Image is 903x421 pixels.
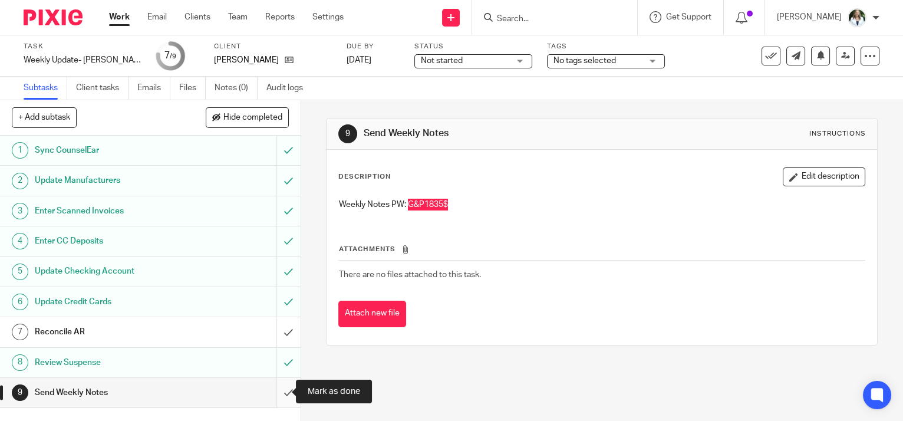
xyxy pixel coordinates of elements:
[24,9,83,25] img: Pixie
[35,323,188,341] h1: Reconcile AR
[24,42,141,51] label: Task
[35,202,188,220] h1: Enter Scanned Invoices
[170,53,176,60] small: /9
[347,56,371,64] span: [DATE]
[777,11,842,23] p: [PERSON_NAME]
[265,11,295,23] a: Reports
[12,142,28,159] div: 1
[35,172,188,189] h1: Update Manufacturers
[266,77,312,100] a: Audit logs
[12,107,77,127] button: + Add subtask
[496,14,602,25] input: Search
[12,264,28,280] div: 5
[35,232,188,250] h1: Enter CC Deposits
[547,42,665,51] label: Tags
[338,124,357,143] div: 9
[339,271,481,279] span: There are no files attached to this task.
[12,354,28,371] div: 8
[312,11,344,23] a: Settings
[147,11,167,23] a: Email
[179,77,206,100] a: Files
[421,57,463,65] span: Not started
[164,49,176,63] div: 7
[223,113,282,123] span: Hide completed
[137,77,170,100] a: Emails
[228,11,248,23] a: Team
[184,11,210,23] a: Clients
[215,77,258,100] a: Notes (0)
[35,354,188,371] h1: Review Suspense
[783,167,865,186] button: Edit description
[24,54,141,66] div: Weekly Update- [PERSON_NAME]
[35,142,188,159] h1: Sync CounselEar
[76,77,128,100] a: Client tasks
[24,77,67,100] a: Subtasks
[848,8,866,27] img: Robynn%20Maedl%20-%202025.JPG
[809,129,865,139] div: Instructions
[24,54,141,66] div: Weekly Update- Mitchell
[12,384,28,401] div: 9
[12,324,28,340] div: 7
[12,233,28,249] div: 4
[12,203,28,219] div: 3
[214,42,332,51] label: Client
[414,42,532,51] label: Status
[553,57,616,65] span: No tags selected
[35,262,188,280] h1: Update Checking Account
[339,246,396,252] span: Attachments
[35,384,188,402] h1: Send Weekly Notes
[109,11,130,23] a: Work
[666,13,711,21] span: Get Support
[35,293,188,311] h1: Update Credit Cards
[12,294,28,310] div: 6
[347,42,400,51] label: Due by
[339,199,865,210] p: Weekly Notes PW: G&P1835$
[338,172,391,182] p: Description
[338,301,406,327] button: Attach new file
[364,127,627,140] h1: Send Weekly Notes
[214,54,279,66] p: [PERSON_NAME]
[12,173,28,189] div: 2
[206,107,289,127] button: Hide completed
